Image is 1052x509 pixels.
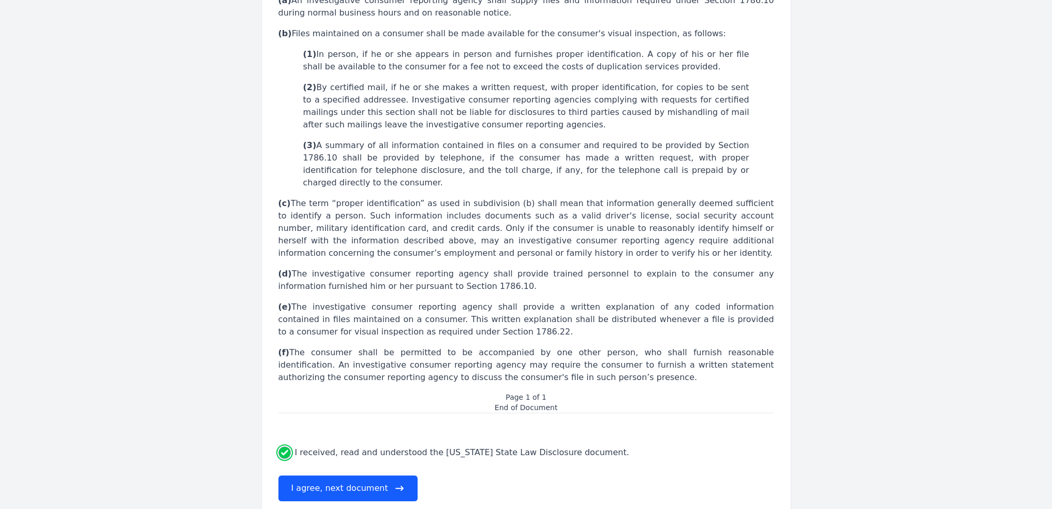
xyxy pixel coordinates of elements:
[303,49,317,59] strong: (1)
[278,346,774,384] p: The consumer shall be permitted to be accompanied by one other person, who shall furnish reasonab...
[278,347,290,357] strong: (f)
[278,269,292,279] strong: (d)
[278,268,774,293] p: The investigative consumer reporting agency shall provide trained personnel to explain to the con...
[303,140,317,150] strong: (3)
[295,447,629,457] span: I received, read and understood the [US_STATE] State Law Disclosure document.
[278,197,774,259] p: The term “proper identification” as used in subdivision (b) shall mean that information generally...
[278,302,291,312] strong: (e)
[303,81,749,131] p: By certified mail, if he or she makes a written request, with proper identification, for copies t...
[278,475,418,501] button: I agree, next document
[303,48,749,73] p: In person, if he or she appears in person and furnishes proper identification. A copy of his or h...
[303,139,749,189] p: A summary of all information contained in files on a consumer and required to be provided by Sect...
[278,28,292,38] strong: (b)
[303,82,317,92] strong: (2)
[278,392,774,413] p: Page 1 of 1 End of Document
[278,301,774,338] p: The investigative consumer reporting agency shall provide a written explanation of any coded info...
[278,198,291,208] strong: (c)
[278,27,774,40] p: Files maintained on a consumer shall be made available for the consumer's visual inspection, as f...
